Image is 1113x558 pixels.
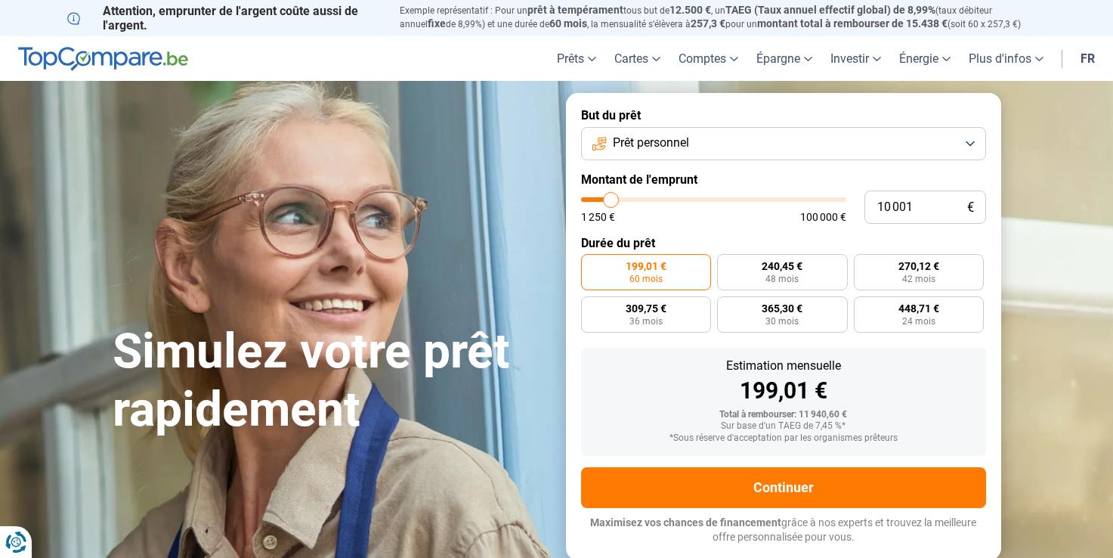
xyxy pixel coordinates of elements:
p: grâce à nos experts et trouvez la meilleure offre personnalisée pour vous. [581,516,986,545]
span: 42 mois [902,274,935,284]
span: 24 mois [902,317,935,326]
span: 30 mois [765,317,799,326]
span: TAEG (Taux annuel effectif global) de 8,99% [725,4,935,16]
span: 240,45 € [762,261,802,271]
span: Maximisez vos chances de financement [590,516,781,529]
a: Épargne [747,36,821,81]
a: Cartes [605,36,669,81]
span: 60 mois [549,17,587,29]
a: fr [1071,36,1104,81]
span: 60 mois [629,274,663,284]
span: 1 250 € [581,212,615,222]
a: Investir [821,36,890,81]
span: € [967,201,974,214]
span: 270,12 € [898,261,939,271]
a: Prêts [548,36,605,81]
label: Montant de l'emprunt [581,172,986,187]
p: Attention, emprunter de l'argent coûte aussi de l'argent. [67,4,382,33]
label: Durée du prêt [581,236,986,250]
div: Estimation mensuelle [593,360,974,372]
span: 309,75 € [626,303,666,314]
span: prêt à tempérament [527,4,623,16]
a: Énergie [890,36,960,81]
span: 199,01 € [626,261,666,271]
button: Prêt personnel [581,127,986,160]
div: 199,01 € [593,380,974,402]
button: Continuer [581,467,986,508]
span: fixe [428,17,446,29]
div: Sur base d'un TAEG de 7,45 %* [593,421,974,432]
label: But du prêt [581,108,986,122]
h1: Simulez votre prêt rapidement [113,323,548,439]
span: 448,71 € [898,303,939,314]
span: 365,30 € [762,303,802,314]
span: 48 mois [765,274,799,284]
span: 36 mois [629,317,663,326]
img: TopCompare [18,47,188,71]
span: montant total à rembourser de 15.438 € [757,17,948,29]
a: Comptes [669,36,747,81]
span: 100 000 € [800,212,846,222]
div: *Sous réserve d'acceptation par les organismes prêteurs [593,433,974,444]
span: 257,3 € [691,17,725,29]
span: Prêt personnel [613,135,689,151]
div: Total à rembourser: 11 940,60 € [593,410,974,420]
a: Plus d'infos [960,36,1053,81]
span: 12.500 € [669,4,711,16]
p: Exemple représentatif : Pour un tous but de , un (taux débiteur annuel de 8,99%) et une durée de ... [400,4,1047,31]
